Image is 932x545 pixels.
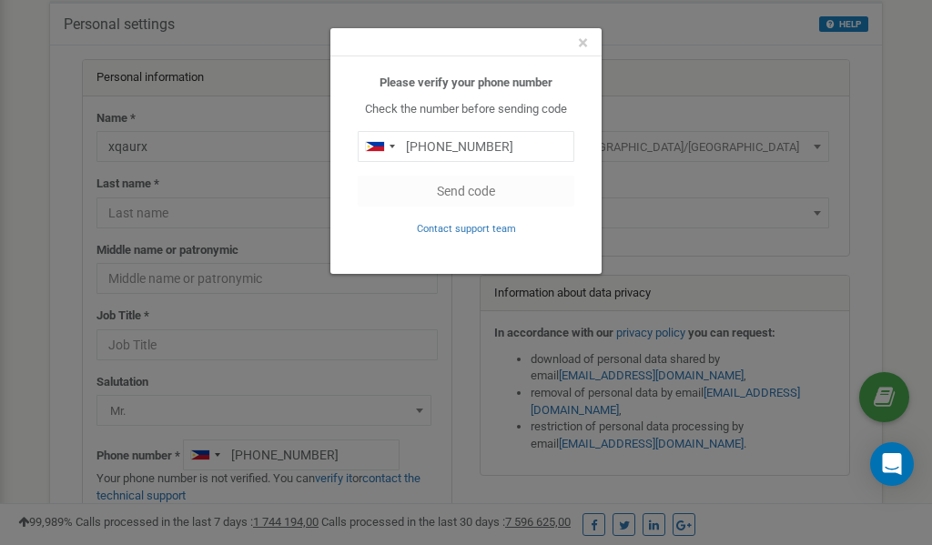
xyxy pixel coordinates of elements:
[359,132,400,161] div: Telephone country code
[380,76,552,89] b: Please verify your phone number
[358,176,574,207] button: Send code
[578,32,588,54] span: ×
[417,221,516,235] a: Contact support team
[417,223,516,235] small: Contact support team
[358,131,574,162] input: 0905 123 4567
[358,101,574,118] p: Check the number before sending code
[578,34,588,53] button: Close
[870,442,914,486] div: Open Intercom Messenger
